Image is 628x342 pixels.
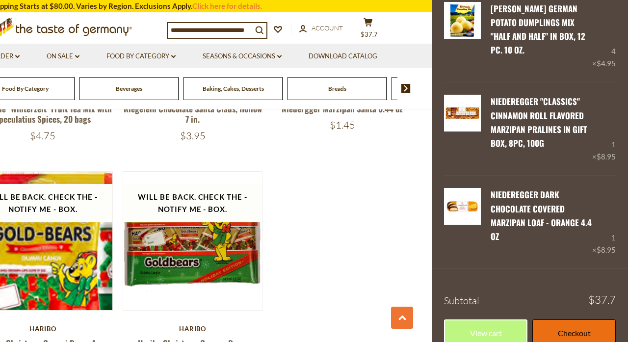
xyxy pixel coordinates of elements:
img: Niederegger Dark Chocolate Marzipan Loaf Orange [444,188,481,225]
span: $8.95 [597,152,616,161]
span: $37.7 [588,294,616,305]
span: $4.75 [30,130,55,142]
a: Download Catalog [309,51,377,62]
a: Riegelein Chocolate Santa Claus, Hollow 7 in. [124,103,262,125]
a: Account [299,23,343,34]
a: Niederegger Classic Cinnamon Roll Marzipan Pralines in Gift Box [444,95,481,163]
div: 4 × [592,2,616,70]
img: Dr. Knoll German Potato Dumplings Mix "Half and Half" in Box, 12 pc. 10 oz. [444,2,481,39]
a: Dr. Knoll German Potato Dumplings Mix "Half and Half" in Box, 12 pc. 10 oz. [444,2,481,70]
span: $3.95 [180,130,206,142]
span: $1.45 [330,119,355,131]
div: 1 × [592,188,616,256]
img: next arrow [401,84,411,93]
div: 1 × [592,95,616,163]
span: $37.7 [361,30,378,38]
span: $4.95 [597,59,616,68]
a: Seasons & Occasions [203,51,282,62]
button: $37.7 [353,18,383,42]
div: Haribo [123,325,262,333]
span: Account [312,24,343,32]
a: Niederegger Dark Chocolate Covered Marzipan Loaf - Orange 4.4 oz [491,188,592,242]
a: On Sale [47,51,79,62]
a: Baking, Cakes, Desserts [203,85,264,92]
a: Click here for details. [192,1,262,10]
a: Food By Category [106,51,176,62]
a: Niederegger Dark Chocolate Marzipan Loaf Orange [444,188,481,256]
a: Breads [328,85,346,92]
a: Niederegger "Classics" Cinnamon Roll Flavored Marzipan Pralines in Gift Box, 8pc, 100g [491,95,587,149]
img: Niederegger Classic Cinnamon Roll Marzipan Pralines in Gift Box [444,95,481,132]
a: Beverages [116,85,142,92]
a: [PERSON_NAME] German Potato Dumplings Mix "Half and Half" in Box, 12 pc. 10 oz. [491,2,585,56]
span: $8.95 [597,245,616,254]
span: Subtotal [444,294,479,307]
img: Haribo Christmas Gummy Bears Stocking Stuffers, 20 Treat Size Bags 9.5 oz. [123,172,262,311]
a: Food By Category [2,85,49,92]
